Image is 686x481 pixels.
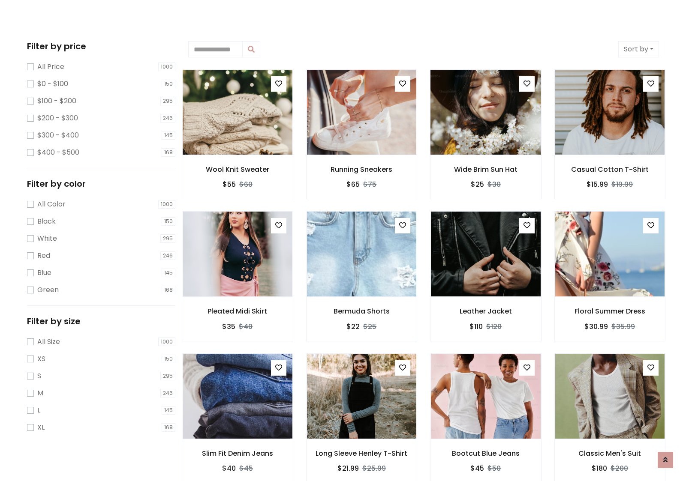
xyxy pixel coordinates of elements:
[346,323,360,331] h6: $22
[37,285,59,295] label: Green
[239,179,253,189] del: $60
[27,179,175,189] h5: Filter by color
[37,113,78,123] label: $200 - $300
[182,307,293,315] h6: Pleated Midi Skirt
[487,463,501,473] del: $50
[37,268,51,278] label: Blue
[158,338,175,346] span: 1000
[160,234,175,243] span: 295
[37,354,45,364] label: XS
[555,307,665,315] h6: Floral Summer Dress
[162,131,175,140] span: 145
[307,449,417,457] h6: Long Sleeve Henley T-Shirt
[162,423,175,432] span: 168
[346,180,360,188] h6: $65
[430,307,541,315] h6: Leather Jacket
[592,464,607,472] h6: $180
[37,251,50,261] label: Red
[487,179,501,189] del: $30
[37,79,68,89] label: $0 - $100
[555,165,665,173] h6: Casual Cotton T-Shirt
[307,165,417,173] h6: Running Sneakers
[37,405,40,415] label: L
[587,180,608,188] h6: $15.99
[37,147,79,158] label: $400 - $500
[182,449,293,457] h6: Slim Fit Denim Jeans
[160,389,175,397] span: 246
[239,322,253,332] del: $40
[37,199,66,209] label: All Color
[337,464,359,472] h6: $21.99
[430,165,541,173] h6: Wide Brim Sun Hat
[430,449,541,457] h6: Bootcut Blue Jeans
[160,251,175,260] span: 246
[37,337,60,347] label: All Size
[162,406,175,415] span: 145
[37,371,41,381] label: S
[37,233,57,244] label: White
[469,323,483,331] h6: $110
[611,179,633,189] del: $19.99
[555,449,665,457] h6: Classic Men's Suit
[27,41,175,51] h5: Filter by price
[37,62,64,72] label: All Price
[162,286,175,294] span: 168
[223,180,236,188] h6: $55
[239,463,253,473] del: $45
[182,165,293,173] h6: Wool Knit Sweater
[471,180,484,188] h6: $25
[363,179,376,189] del: $75
[158,63,175,71] span: 1000
[611,322,635,332] del: $35.99
[37,388,43,398] label: M
[363,322,376,332] del: $25
[470,464,484,472] h6: $45
[222,464,236,472] h6: $40
[160,372,175,380] span: 295
[584,323,608,331] h6: $30.99
[162,355,175,363] span: 150
[222,323,235,331] h6: $35
[37,422,45,433] label: XL
[162,80,175,88] span: 150
[618,41,659,57] button: Sort by
[158,200,175,209] span: 1000
[27,316,175,326] h5: Filter by size
[486,322,502,332] del: $120
[162,269,175,277] span: 145
[37,130,79,140] label: $300 - $400
[37,96,76,106] label: $100 - $200
[37,216,56,227] label: Black
[162,148,175,157] span: 168
[160,114,175,122] span: 246
[162,217,175,226] span: 150
[362,463,386,473] del: $25.99
[160,97,175,105] span: 295
[307,307,417,315] h6: Bermuda Shorts
[611,463,628,473] del: $200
